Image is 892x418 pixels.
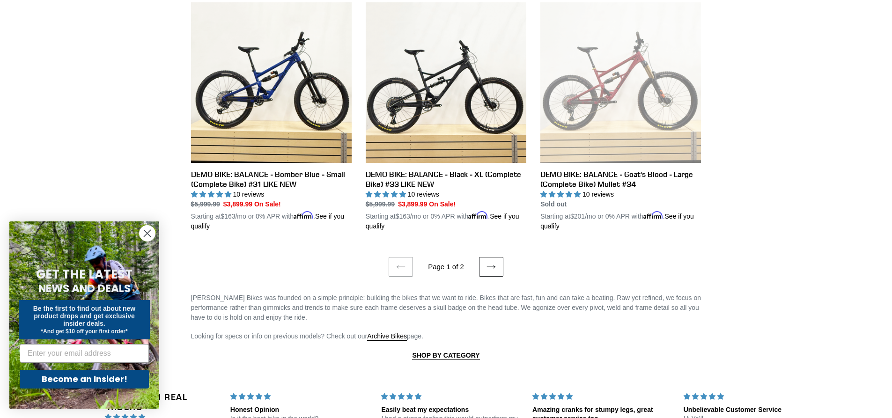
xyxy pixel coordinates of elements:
div: Easily beat my expectations [381,405,521,415]
div: 5 stars [684,392,824,402]
span: NEWS AND DEALS [38,281,131,296]
a: Archive Bikes [367,332,407,341]
p: [PERSON_NAME] Bikes was founded on a simple principle: building the bikes that we want to ride. B... [191,293,701,323]
li: Page 1 of 2 [415,262,477,272]
strong: SHOP BY CATEGORY [412,352,479,359]
a: SHOP BY CATEGORY [412,352,479,360]
span: GET THE LATEST [36,266,133,283]
button: Close dialog [139,225,155,242]
button: Become an Insider! [20,370,149,389]
span: *And get $10 off your first order* [41,328,127,335]
div: 5 stars [381,392,521,402]
span: Be the first to find out about new product drops and get exclusive insider deals. [33,305,136,327]
div: Unbelievable Customer Service [684,405,824,415]
div: 5 stars [230,392,370,402]
div: 5 stars [532,392,672,402]
span: Looking for specs or info on previous models? Check out our page. [191,332,424,341]
input: Enter your email address [20,344,149,363]
div: Honest Opinion [230,405,370,415]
